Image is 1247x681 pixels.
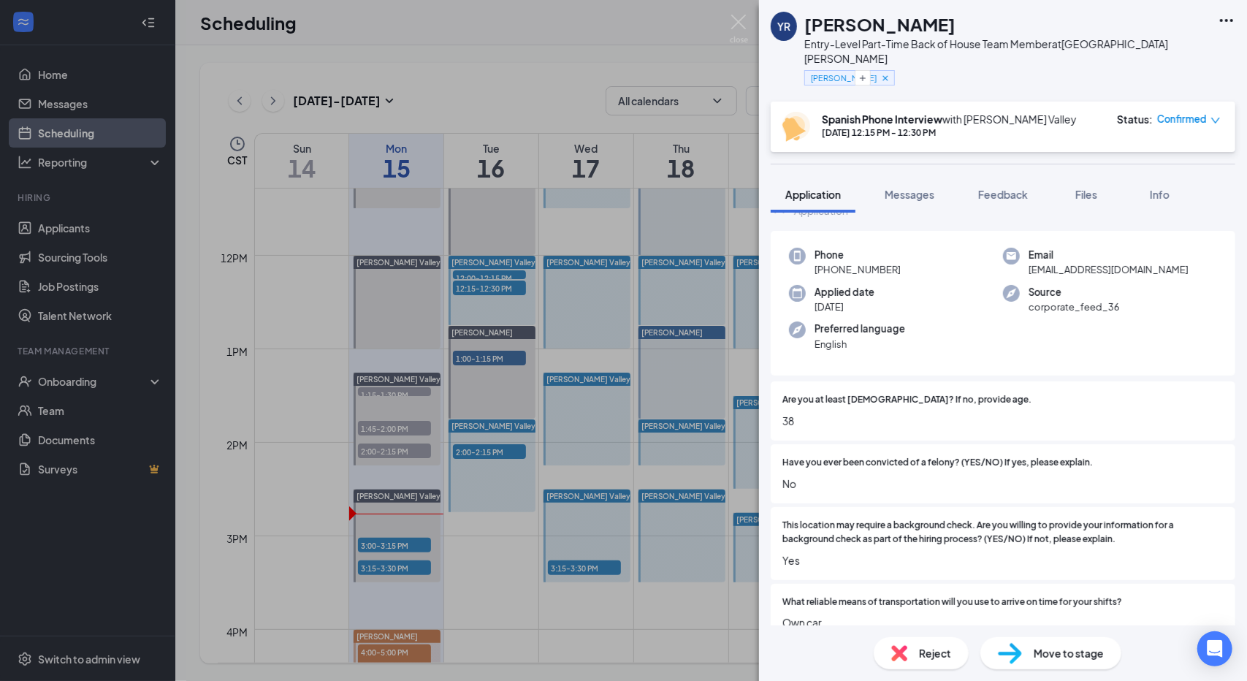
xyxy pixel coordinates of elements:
[815,300,874,314] span: [DATE]
[782,552,1224,568] span: Yes
[1029,300,1120,314] span: corporate_feed_36
[815,248,901,262] span: Phone
[978,188,1028,201] span: Feedback
[1029,262,1189,277] span: [EMAIL_ADDRESS][DOMAIN_NAME]
[782,393,1031,407] span: Are you at least [DEMOGRAPHIC_DATA]? If no, provide age.
[815,285,874,300] span: Applied date
[1218,12,1235,29] svg: Ellipses
[777,19,790,34] div: YR
[815,337,905,351] span: English
[782,596,1122,609] span: What reliable means of transportation will you use to arrive on time for your shifts?
[804,37,1210,66] div: Entry-Level Part-Time Back of House Team Member at [GEOGRAPHIC_DATA][PERSON_NAME]
[855,70,871,85] button: Plus
[822,126,1077,139] div: [DATE] 12:15 PM - 12:30 PM
[1029,285,1120,300] span: Source
[885,188,934,201] span: Messages
[782,456,1093,470] span: Have you ever been convicted of a felony? (YES/NO) If yes, please explain.
[782,476,1224,492] span: No
[782,615,1224,631] span: Own car
[919,645,951,661] span: Reject
[1075,188,1097,201] span: Files
[804,12,956,37] h1: [PERSON_NAME]
[1150,188,1170,201] span: Info
[880,73,891,83] svg: Cross
[1157,112,1207,126] span: Confirmed
[822,113,942,126] b: Spanish Phone Interview
[815,262,901,277] span: [PHONE_NUMBER]
[815,322,905,336] span: Preferred language
[1210,115,1221,126] span: down
[785,188,841,201] span: Application
[858,74,867,83] svg: Plus
[782,519,1224,547] span: This location may require a background check. Are you willing to provide your information for a b...
[782,413,1224,429] span: 38
[1029,248,1189,262] span: Email
[811,72,877,84] span: [PERSON_NAME]
[822,112,1077,126] div: with [PERSON_NAME] Valley
[1117,112,1153,126] div: Status :
[1034,645,1104,661] span: Move to stage
[1197,631,1232,666] div: Open Intercom Messenger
